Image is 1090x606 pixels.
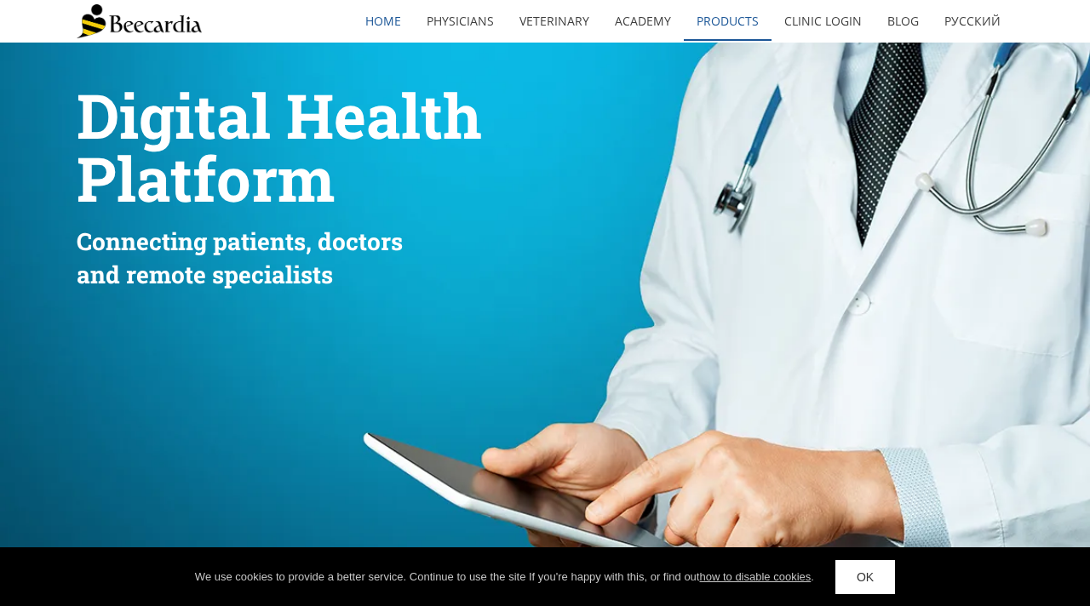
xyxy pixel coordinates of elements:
a: Clinic Login [772,2,875,41]
img: Beecardia [77,4,202,38]
span: Platform [77,138,335,219]
div: We use cookies to provide a better service. Continue to use the site If you're happy with this, o... [195,569,814,586]
span: Digital Health [77,75,482,156]
a: home [353,2,414,41]
a: Русский [932,2,1013,41]
span: and remote specialists [77,259,333,290]
a: Academy [602,2,684,41]
a: Products [684,2,772,41]
span: Connecting patients, doctors [77,226,403,257]
a: OK [835,560,895,594]
a: Blog [875,2,932,41]
a: Veterinary [507,2,602,41]
a: how to disable cookies [699,570,811,583]
a: Physicians [414,2,507,41]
